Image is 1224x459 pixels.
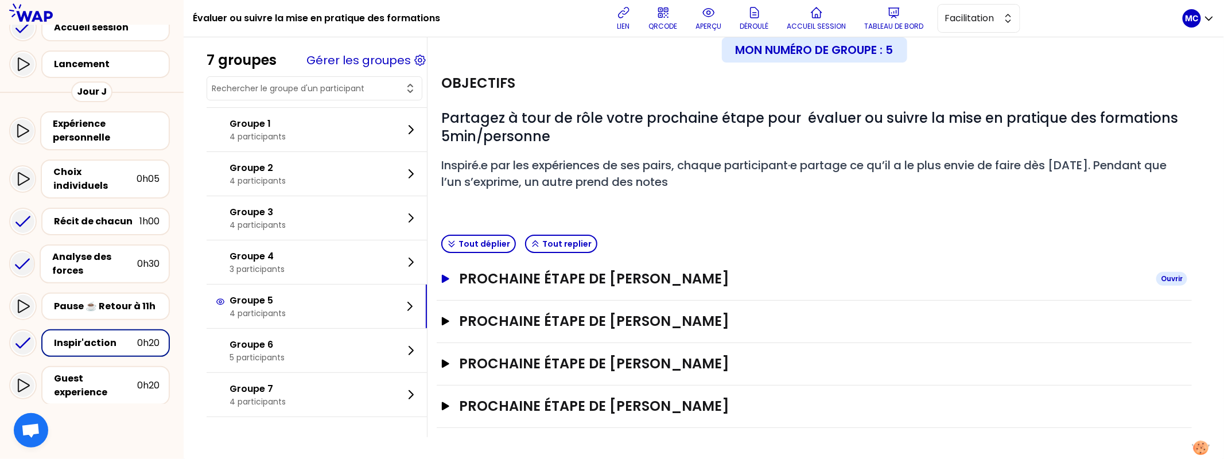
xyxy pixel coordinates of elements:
h2: Objectifs [441,74,515,92]
h3: Prochaine étape de [PERSON_NAME] [459,397,1147,415]
div: Expérience personnelle [53,117,160,145]
h3: Prochaine étape de [PERSON_NAME] [459,270,1147,288]
button: QRCODE [644,1,682,36]
div: Pause ☕️ Retour à 11h [54,299,160,313]
button: Gérer les groupes [306,52,411,68]
p: Groupe 7 [230,382,286,396]
button: Facilitation [938,4,1020,33]
p: Groupe 3 [230,205,286,219]
p: Accueil session [787,22,846,31]
p: 3 participants [230,263,285,275]
h3: Prochaine étape de [PERSON_NAME] [459,355,1147,373]
p: 5 participants [230,352,285,363]
p: 4 participants [230,175,286,186]
div: Ouvrir [1156,272,1187,286]
div: Récit de chacun [54,215,139,228]
div: 1h00 [139,215,160,228]
div: 0h05 [137,172,160,186]
button: Prochaine étape de [PERSON_NAME] [441,397,1187,415]
div: 7 groupes [207,51,277,69]
button: Prochaine étape de [PERSON_NAME] [441,355,1187,373]
p: Groupe 5 [230,294,286,308]
span: Inspiré.e par les expériences de ses pairs, chaque participant·e partage ce qu’il a le plus envie... [441,157,1169,190]
p: 4 participants [230,131,286,142]
div: Choix individuels [53,165,137,193]
div: Inspir'action [54,336,137,350]
p: Déroulé [740,22,769,31]
p: MC [1186,13,1199,24]
button: Tout déplier [441,235,516,253]
button: Déroulé [736,1,774,36]
div: 0h30 [137,257,160,271]
p: 4 participants [230,219,286,231]
p: Groupe 1 [230,117,286,131]
p: 4 participants [230,396,286,407]
div: Mon numéro de groupe : 5 [722,37,907,63]
p: Groupe 6 [230,338,285,352]
p: lien [617,22,630,31]
div: Lancement [54,57,164,71]
button: MC [1183,9,1215,28]
p: 4 participants [230,308,286,319]
h3: Prochaine étape de [PERSON_NAME] [459,312,1147,330]
button: Tout replier [525,235,597,253]
button: lien [612,1,635,36]
div: 0h20 [137,336,160,350]
p: Tableau de bord [865,22,924,31]
div: Ouvrir le chat [14,413,48,448]
div: Analyse des forces [52,250,137,278]
button: Prochaine étape de [PERSON_NAME] [441,312,1187,330]
span: Facilitation [945,11,997,25]
input: Rechercher le groupe d'un participant [212,83,403,94]
div: Jour J [71,81,112,102]
button: Accueil session [783,1,851,36]
div: 0h20 [137,379,160,392]
p: aperçu [696,22,722,31]
div: Accueil session [54,21,164,34]
button: Tableau de bord [860,1,928,36]
p: Groupe 4 [230,250,285,263]
span: Partagez à tour de rôle votre prochaine étape pour évaluer ou suivre la mise en pratique des form... [441,108,1182,146]
p: Groupe 2 [230,161,286,175]
div: Guest experience [54,372,137,399]
button: Prochaine étape de [PERSON_NAME]Ouvrir [441,270,1187,288]
p: QRCODE [649,22,678,31]
button: aperçu [691,1,726,36]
